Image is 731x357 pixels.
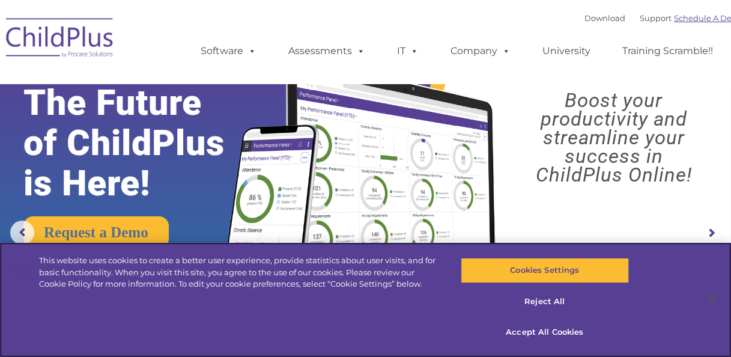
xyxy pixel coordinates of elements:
button: Cookies Settings [461,258,629,283]
button: Reject All [461,289,629,314]
a: Company [438,39,523,63]
button: Close [699,285,725,312]
a: Assessments [276,39,377,63]
a: Download [584,13,625,23]
button: Accept All Cookies [461,320,629,345]
rs-layer: Boost your productivity and streamline your success in ChildPlus Online! [505,91,722,184]
a: Support [640,13,672,23]
span: Phone number [163,129,214,138]
rs-layer: The Future of ChildPlus is Here! [23,82,257,203]
div: This website uses cookies to create a better user experience, provide statistics about user visit... [39,255,438,290]
a: University [530,39,602,63]
a: Software [189,39,268,63]
a: Request a Demo [23,216,169,248]
a: Training Scramble!! [610,39,725,63]
span: Last name [163,79,200,88]
a: IT [385,39,431,63]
